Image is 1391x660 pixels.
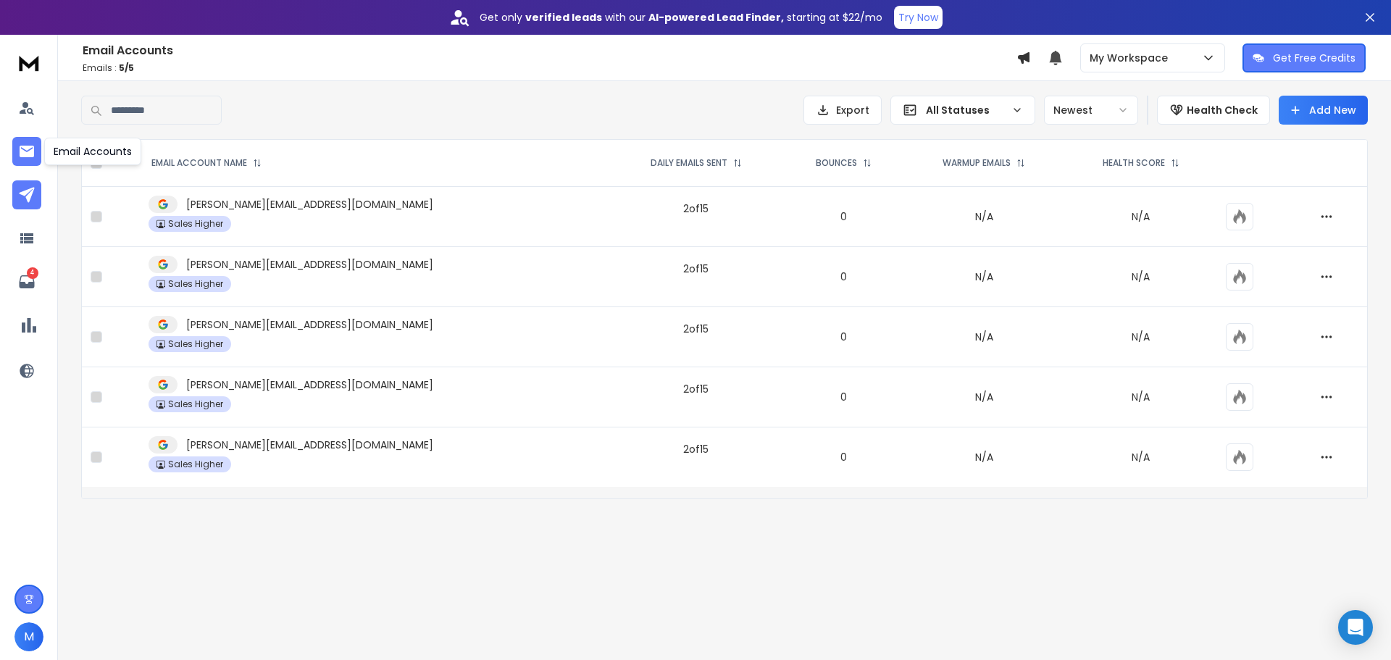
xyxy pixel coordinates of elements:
button: Try Now [894,6,943,29]
td: N/A [903,427,1064,488]
p: [PERSON_NAME][EMAIL_ADDRESS][DOMAIN_NAME] [186,197,433,212]
p: Sales Higher [168,459,223,470]
td: N/A [903,247,1064,307]
p: 0 [792,330,895,344]
p: [PERSON_NAME][EMAIL_ADDRESS][DOMAIN_NAME] [186,257,433,272]
p: Health Check [1187,103,1258,117]
p: N/A [1074,390,1208,404]
button: Health Check [1157,96,1270,125]
p: HEALTH SCORE [1103,157,1165,169]
button: M [14,622,43,651]
p: Sales Higher [168,338,223,350]
p: [PERSON_NAME][EMAIL_ADDRESS][DOMAIN_NAME] [186,317,433,332]
p: 4 [27,267,38,279]
p: DAILY EMAILS SENT [651,157,727,169]
p: Get only with our starting at $22/mo [480,10,882,25]
td: N/A [903,307,1064,367]
div: Email Accounts [44,138,141,165]
div: Open Intercom Messenger [1338,610,1373,645]
strong: verified leads [525,10,602,25]
p: [PERSON_NAME][EMAIL_ADDRESS][DOMAIN_NAME] [186,377,433,392]
h1: Email Accounts [83,42,1016,59]
p: Sales Higher [168,398,223,410]
button: Add New [1279,96,1368,125]
p: Get Free Credits [1273,51,1356,65]
p: N/A [1074,330,1208,344]
p: Sales Higher [168,218,223,230]
p: N/A [1074,450,1208,464]
a: 4 [12,267,41,296]
button: Newest [1044,96,1138,125]
img: logo [14,49,43,76]
button: Export [803,96,882,125]
div: 2 of 15 [683,322,709,336]
p: Try Now [898,10,938,25]
div: 2 of 15 [683,262,709,276]
div: 2 of 15 [683,442,709,456]
p: N/A [1074,209,1208,224]
p: 0 [792,450,895,464]
button: Get Free Credits [1242,43,1366,72]
p: 0 [792,209,895,224]
td: N/A [903,187,1064,247]
p: WARMUP EMAILS [943,157,1011,169]
p: BOUNCES [816,157,857,169]
p: [PERSON_NAME][EMAIL_ADDRESS][DOMAIN_NAME] [186,438,433,452]
span: 5 / 5 [119,62,134,74]
p: All Statuses [926,103,1006,117]
p: N/A [1074,270,1208,284]
p: My Workspace [1090,51,1174,65]
p: Sales Higher [168,278,223,290]
p: 0 [792,270,895,284]
div: 2 of 15 [683,382,709,396]
strong: AI-powered Lead Finder, [648,10,784,25]
div: EMAIL ACCOUNT NAME [151,157,262,169]
div: 2 of 15 [683,201,709,216]
p: 0 [792,390,895,404]
td: N/A [903,367,1064,427]
p: Emails : [83,62,1016,74]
